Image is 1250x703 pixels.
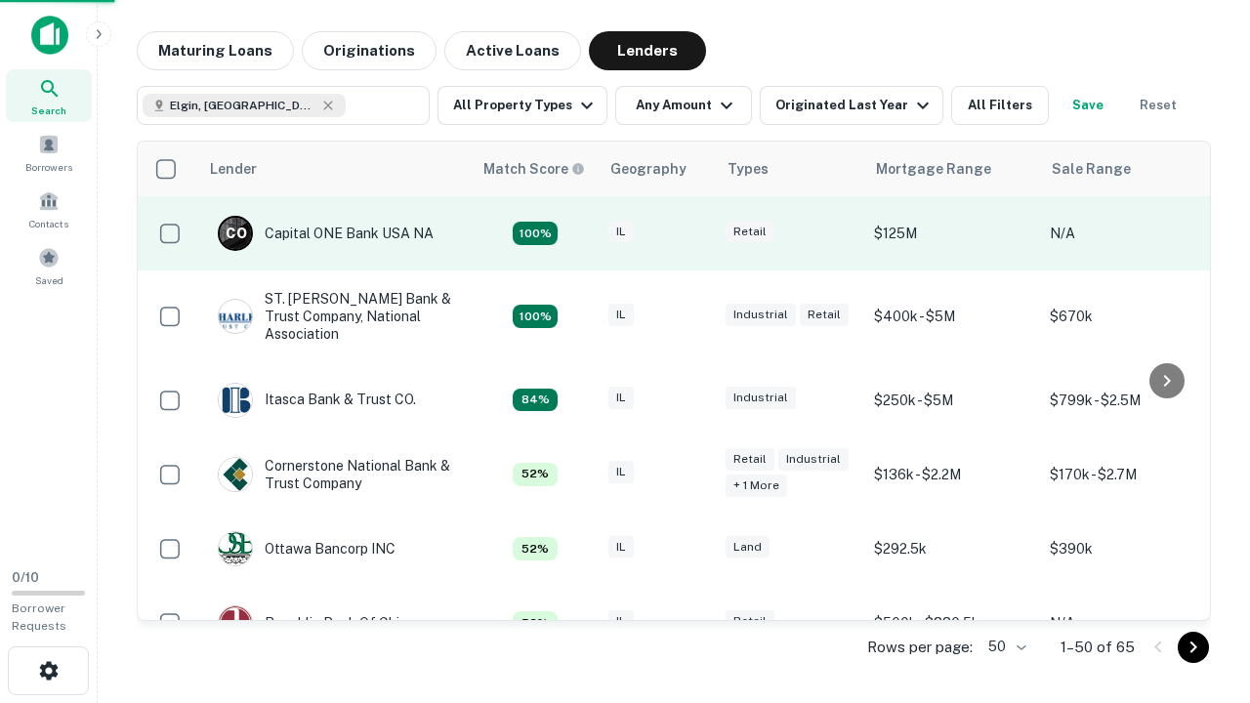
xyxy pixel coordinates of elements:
th: Capitalize uses an advanced AI algorithm to match your search with the best lender. The match sco... [472,142,599,196]
div: Capitalize uses an advanced AI algorithm to match your search with the best lender. The match sco... [513,537,558,560]
a: Borrowers [6,126,92,179]
div: Retail [800,304,849,326]
div: ST. [PERSON_NAME] Bank & Trust Company, National Association [218,290,452,344]
td: $250k - $5M [864,363,1040,437]
td: $125M [864,196,1040,270]
td: $400k - $5M [864,270,1040,363]
div: + 1 more [726,475,787,497]
th: Geography [599,142,716,196]
span: Borrower Requests [12,601,66,633]
td: $170k - $2.7M [1040,437,1216,512]
div: Ottawa Bancorp INC [218,531,396,566]
a: Saved [6,239,92,292]
td: N/A [1040,586,1216,660]
span: Borrowers [25,159,72,175]
div: Cornerstone National Bank & Trust Company [218,457,452,492]
div: Originated Last Year [775,94,935,117]
button: Originated Last Year [760,86,943,125]
td: $292.5k [864,512,1040,586]
button: Active Loans [444,31,581,70]
button: Go to next page [1178,632,1209,663]
div: IL [608,304,634,326]
img: picture [219,532,252,565]
div: Mortgage Range [876,157,991,181]
button: All Property Types [437,86,607,125]
img: picture [219,458,252,491]
th: Sale Range [1040,142,1216,196]
div: Capitalize uses an advanced AI algorithm to match your search with the best lender. The match sco... [513,305,558,328]
div: Capital ONE Bank USA NA [218,216,434,251]
img: picture [219,606,252,640]
div: Land [726,536,770,558]
td: $500k - $880.5k [864,586,1040,660]
button: Reset [1127,86,1189,125]
div: IL [608,221,634,243]
button: Lenders [589,31,706,70]
div: Itasca Bank & Trust CO. [218,383,416,418]
th: Types [716,142,864,196]
div: Capitalize uses an advanced AI algorithm to match your search with the best lender. The match sco... [513,463,558,486]
td: $390k [1040,512,1216,586]
button: Originations [302,31,437,70]
img: picture [219,384,252,417]
div: Capitalize uses an advanced AI algorithm to match your search with the best lender. The match sco... [513,389,558,412]
img: capitalize-icon.png [31,16,68,55]
div: Geography [610,157,687,181]
div: Industrial [726,304,796,326]
div: Capitalize uses an advanced AI algorithm to match your search with the best lender. The match sco... [513,222,558,245]
h6: Match Score [483,158,581,180]
div: Lender [210,157,257,181]
div: Industrial [778,448,849,471]
td: $799k - $2.5M [1040,363,1216,437]
span: 0 / 10 [12,570,39,585]
td: $670k [1040,270,1216,363]
span: Search [31,103,66,118]
iframe: Chat Widget [1152,547,1250,641]
button: Maturing Loans [137,31,294,70]
td: $136k - $2.2M [864,437,1040,512]
div: Retail [726,221,774,243]
div: Retail [726,448,774,471]
button: Any Amount [615,86,752,125]
div: IL [608,536,634,558]
a: Contacts [6,183,92,235]
div: Republic Bank Of Chicago [218,605,432,641]
span: Elgin, [GEOGRAPHIC_DATA], [GEOGRAPHIC_DATA] [170,97,316,114]
th: Mortgage Range [864,142,1040,196]
a: Search [6,69,92,122]
div: Capitalize uses an advanced AI algorithm to match your search with the best lender. The match sco... [513,611,558,635]
th: Lender [198,142,472,196]
div: Types [728,157,769,181]
span: Saved [35,272,63,288]
span: Contacts [29,216,68,231]
td: N/A [1040,196,1216,270]
div: IL [608,461,634,483]
div: IL [608,387,634,409]
div: IL [608,610,634,633]
div: Capitalize uses an advanced AI algorithm to match your search with the best lender. The match sco... [483,158,585,180]
img: picture [219,300,252,333]
div: Industrial [726,387,796,409]
p: C O [226,224,246,244]
div: Sale Range [1052,157,1131,181]
p: Rows per page: [867,636,973,659]
div: 50 [980,633,1029,661]
button: Save your search to get updates of matches that match your search criteria. [1057,86,1119,125]
p: 1–50 of 65 [1061,636,1135,659]
button: All Filters [951,86,1049,125]
div: Retail [726,610,774,633]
